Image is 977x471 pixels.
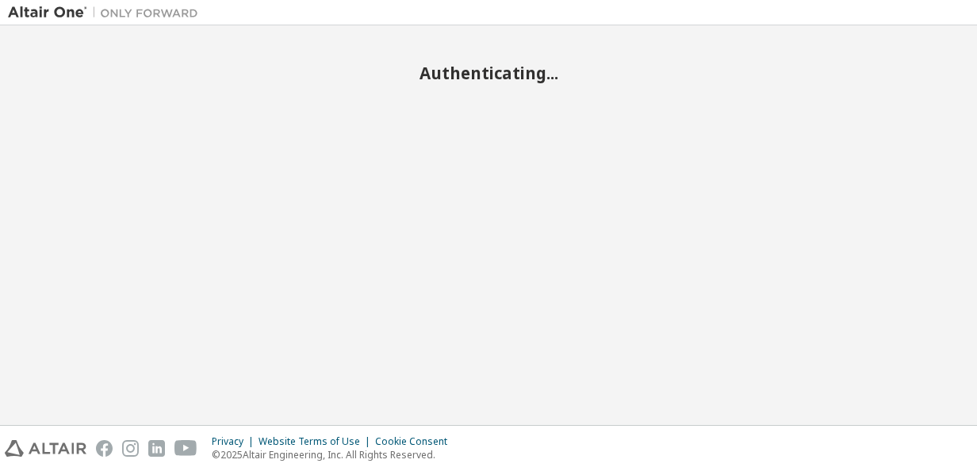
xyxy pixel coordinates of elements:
[5,440,86,457] img: altair_logo.svg
[148,440,165,457] img: linkedin.svg
[259,435,375,448] div: Website Terms of Use
[122,440,139,457] img: instagram.svg
[212,448,457,461] p: © 2025 Altair Engineering, Inc. All Rights Reserved.
[96,440,113,457] img: facebook.svg
[212,435,259,448] div: Privacy
[8,5,206,21] img: Altair One
[8,63,969,83] h2: Authenticating...
[174,440,197,457] img: youtube.svg
[375,435,457,448] div: Cookie Consent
